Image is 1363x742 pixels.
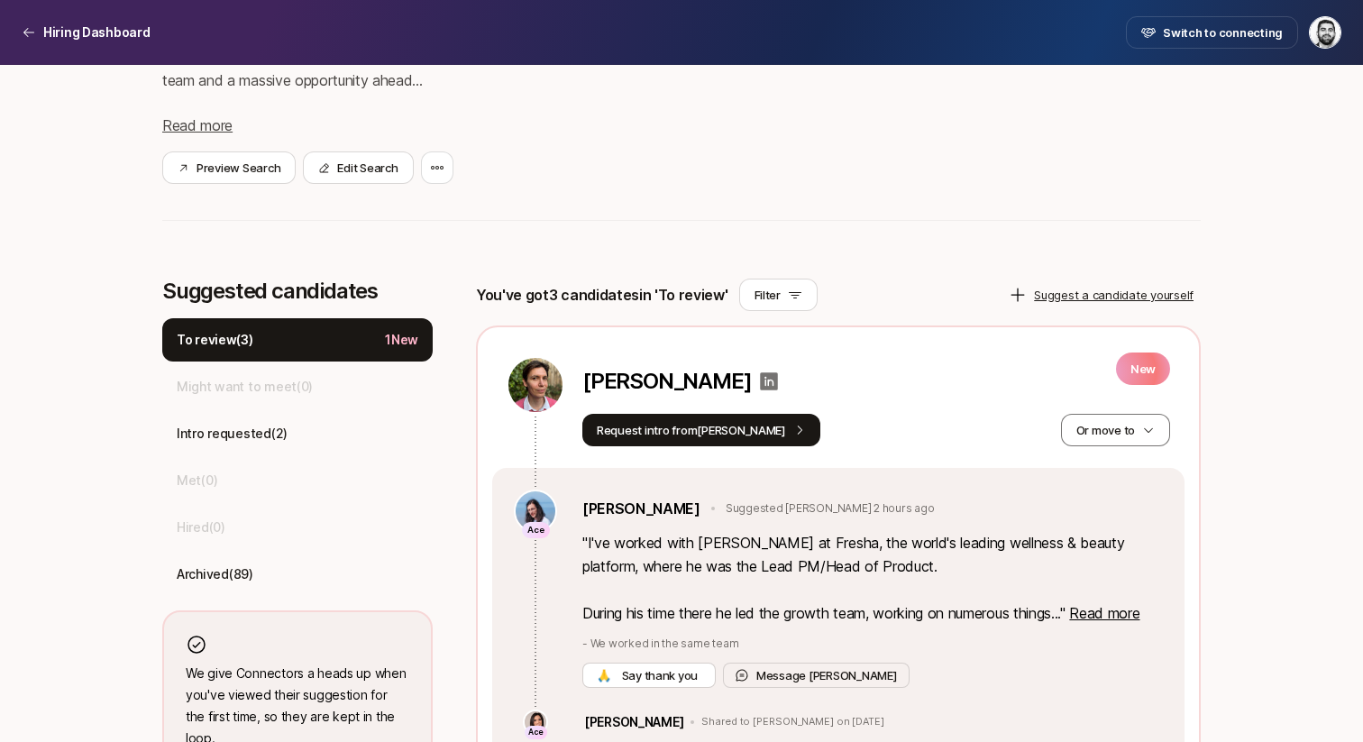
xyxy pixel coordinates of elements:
[582,369,751,394] p: [PERSON_NAME]
[582,414,820,446] button: Request intro from[PERSON_NAME]
[508,358,563,412] img: 053b8070_22e4_4052_a8d3_325c71246caa.jpg
[1163,23,1283,41] span: Switch to connecting
[177,376,313,398] p: Might want to meet ( 0 )
[1069,604,1139,622] span: Read more
[162,279,433,304] p: Suggested candidates
[177,470,217,491] p: Met ( 0 )
[582,636,1163,652] p: - We worked in the same team
[177,517,225,538] p: Hired ( 0 )
[516,491,555,531] img: 3b21b1e9_db0a_4655_a67f_ab9b1489a185.jpg
[1126,16,1298,49] button: Switch to connecting
[177,563,253,585] p: Archived ( 89 )
[303,151,413,184] button: Edit Search
[43,22,151,43] p: Hiring Dashboard
[618,666,701,684] span: Say thank you
[162,151,296,184] button: Preview Search
[177,329,253,351] p: To review ( 3 )
[701,716,883,728] p: Shared to [PERSON_NAME] on [DATE]
[723,663,910,688] button: Message [PERSON_NAME]
[582,531,1163,625] p: " I've worked with [PERSON_NAME] at Fresha, the world's leading wellness & beauty platform, where...
[1061,414,1170,446] button: Or move to
[476,283,728,307] p: You've got 3 candidates in 'To review'
[584,711,683,733] p: [PERSON_NAME]
[385,329,418,351] p: 1 New
[1310,17,1340,48] img: Hessam Mostajabi
[177,423,288,444] p: Intro requested ( 2 )
[1309,16,1341,49] button: Hessam Mostajabi
[527,523,544,538] p: Ace
[528,727,544,738] p: Ace
[582,663,716,688] button: 🙏 Say thank you
[582,497,700,520] a: [PERSON_NAME]
[739,279,818,311] button: Filter
[525,711,546,733] img: 71d7b91d_d7cb_43b4_a7ea_a9b2f2cc6e03.jpg
[1034,286,1194,304] p: Suggest a candidate yourself
[1116,353,1170,385] p: New
[162,116,233,134] span: Read more
[726,500,935,517] p: Suggested [PERSON_NAME] 2 hours ago
[597,666,611,684] span: 🙏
